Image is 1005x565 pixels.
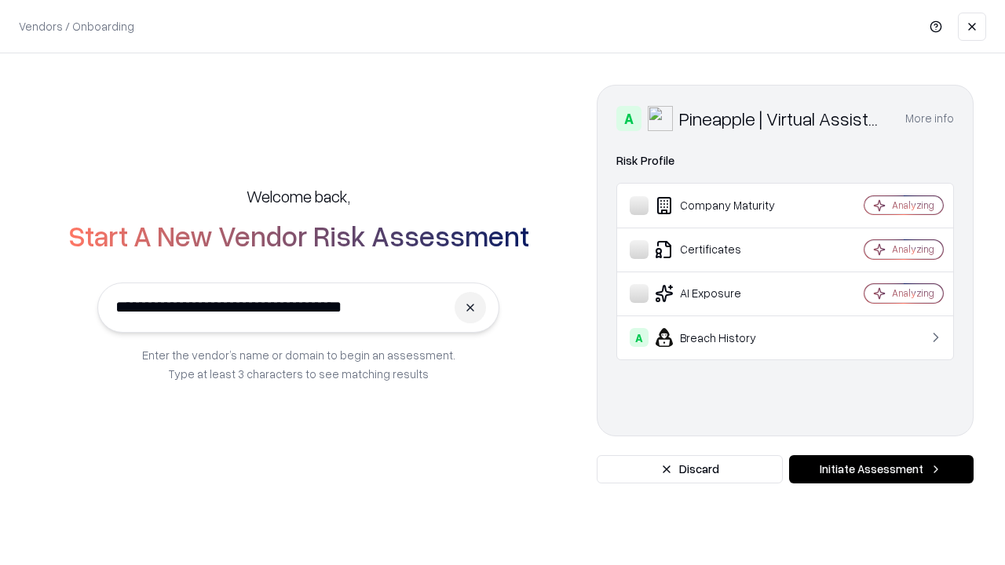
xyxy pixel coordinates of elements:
div: Risk Profile [616,151,954,170]
div: Company Maturity [630,196,817,215]
div: Certificates [630,240,817,259]
button: Initiate Assessment [789,455,974,483]
p: Vendors / Onboarding [19,18,134,35]
div: AI Exposure [630,284,817,303]
div: Analyzing [892,286,934,300]
img: Pineapple | Virtual Assistant Agency [648,106,673,131]
p: Enter the vendor’s name or domain to begin an assessment. Type at least 3 characters to see match... [142,345,455,383]
div: A [616,106,641,131]
h5: Welcome back, [247,185,350,207]
div: Breach History [630,328,817,347]
h2: Start A New Vendor Risk Assessment [68,220,529,251]
button: More info [905,104,954,133]
div: Analyzing [892,199,934,212]
div: Analyzing [892,242,934,256]
div: A [630,328,649,347]
div: Pineapple | Virtual Assistant Agency [679,106,886,131]
button: Discard [597,455,783,483]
